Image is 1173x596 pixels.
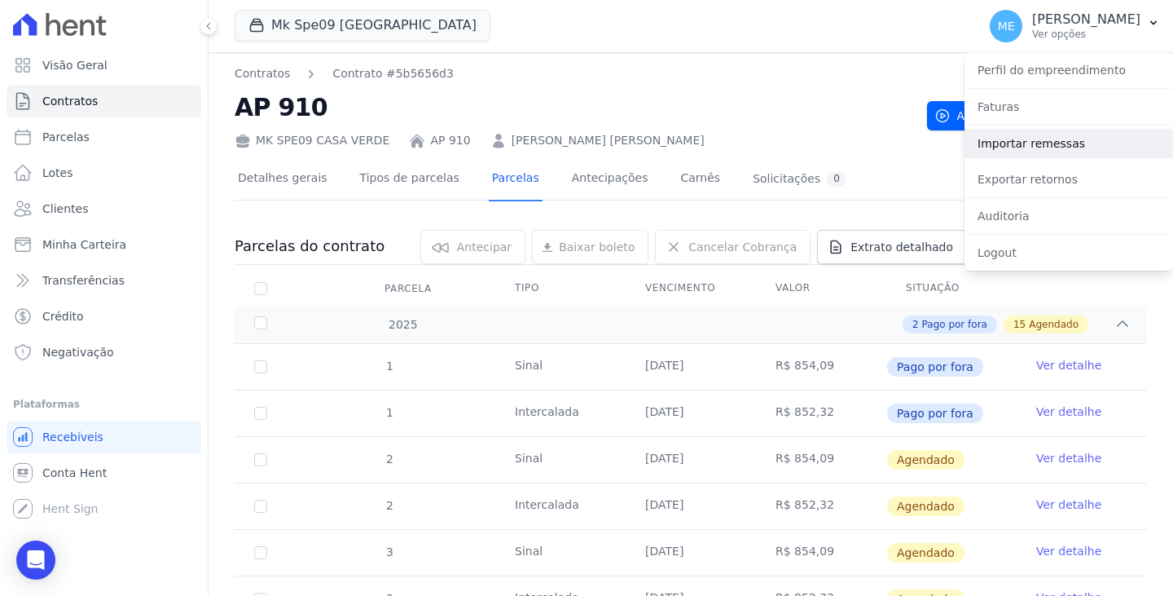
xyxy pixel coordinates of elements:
span: Extrato detalhado [850,239,953,255]
span: Conta Hent [42,465,107,481]
a: Ver detalhe [1036,404,1101,420]
div: MK SPE09 CASA VERDE [235,132,389,149]
span: Pago por fora [922,317,987,332]
td: R$ 854,09 [756,344,886,390]
th: Tipo [495,272,626,306]
span: 2 [384,453,393,466]
h2: AP 910 [235,89,914,126]
a: Lotes [7,157,201,189]
nav: Breadcrumb [235,65,454,82]
td: [DATE] [626,483,756,529]
div: Parcela [365,272,451,305]
a: Contratos [7,85,201,117]
td: Sinal [495,437,626,483]
span: 3 [384,545,393,558]
span: Crédito [42,308,84,324]
a: [PERSON_NAME] [PERSON_NAME] [512,132,705,149]
span: 2 [912,317,919,332]
td: R$ 854,09 [756,530,886,576]
a: Antecipações [569,158,652,201]
a: Faturas [964,92,1173,121]
span: Agendado [887,497,964,516]
a: Exportar retornos [964,165,1173,194]
span: Agendado [1029,317,1079,332]
span: Parcelas [42,129,90,145]
td: [DATE] [626,530,756,576]
a: Logout [964,238,1173,267]
a: Ver detalhe [1036,357,1101,373]
th: Vencimento [626,272,756,306]
a: Parcelas [489,158,543,201]
span: Clientes [42,201,88,217]
td: R$ 852,32 [756,391,886,436]
span: Agendado [887,543,964,563]
a: Ver detalhe [1036,450,1101,466]
td: R$ 852,32 [756,483,886,529]
span: Minha Carteira [42,236,126,253]
span: 1 [384,360,393,373]
button: Mk Spe09 [GEOGRAPHIC_DATA] [235,10,490,41]
td: Intercalada [495,483,626,529]
a: Parcelas [7,121,201,153]
a: Recebíveis [7,421,201,453]
a: AP 910 [430,132,470,149]
a: Importar remessas [964,129,1173,158]
a: Conta Hent [7,457,201,489]
span: Recebíveis [42,429,103,445]
a: Solicitações0 [749,158,850,201]
span: Pago por fora [887,404,983,423]
td: [DATE] [626,437,756,483]
span: Contratos [42,93,98,109]
a: Contrato #5b5656d3 [332,65,454,82]
a: Tipos de parcelas [357,158,463,201]
button: Ativo [927,101,1021,130]
span: Negativação [42,344,114,360]
span: Pago por fora [887,357,983,377]
a: Carnês [677,158,723,201]
span: Visão Geral [42,57,108,73]
span: Lotes [42,165,73,181]
button: ME [PERSON_NAME] Ver opções [977,3,1173,49]
th: Situação [886,272,1017,306]
a: Negativação [7,336,201,369]
td: Sinal [495,530,626,576]
a: Ver detalhe [1036,543,1101,559]
a: Extrato detalhado [817,230,967,264]
div: 0 [827,171,846,187]
span: Transferências [42,272,125,289]
input: Só é possível selecionar pagamentos em aberto [254,360,267,373]
td: [DATE] [626,391,756,436]
span: 2 [384,499,393,512]
a: Minha Carteira [7,228,201,261]
a: Detalhes gerais [235,158,331,201]
div: Open Intercom Messenger [16,541,55,580]
a: Auditoria [964,201,1173,231]
a: Perfil do empreendimento [964,55,1173,85]
span: ME [998,20,1015,32]
p: [PERSON_NAME] [1032,11,1140,28]
a: Visão Geral [7,49,201,82]
p: Ver opções [1032,28,1140,41]
a: Crédito [7,300,201,333]
th: Valor [756,272,886,306]
div: Solicitações [753,171,846,187]
a: Transferências [7,264,201,297]
td: Sinal [495,344,626,390]
a: Contratos [235,65,290,82]
input: default [254,453,267,466]
span: 15 [1013,317,1026,332]
a: Ver detalhe [1036,497,1101,513]
h3: Parcelas do contrato [235,236,384,256]
a: Clientes [7,192,201,225]
input: default [254,546,267,559]
div: Plataformas [13,395,195,414]
input: default [254,500,267,513]
span: 1 [384,406,393,419]
nav: Breadcrumb [235,65,914,82]
td: [DATE] [626,344,756,390]
input: Só é possível selecionar pagamentos em aberto [254,407,267,420]
span: Agendado [887,450,964,470]
td: R$ 854,09 [756,437,886,483]
td: Intercalada [495,391,626,436]
span: Ativo [934,101,986,130]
